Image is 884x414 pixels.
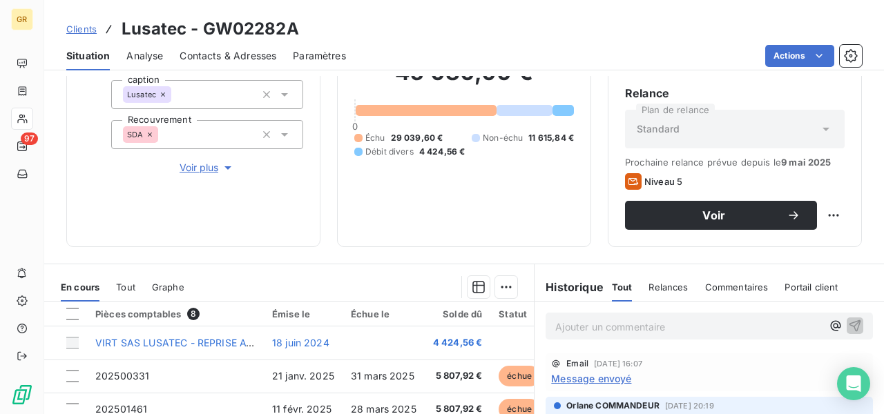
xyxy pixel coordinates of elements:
a: Clients [66,22,97,36]
span: 9 mai 2025 [781,157,832,168]
span: 8 [187,308,200,320]
span: Orlane COMMANDEUR [566,400,660,412]
h3: Lusatec - GW02282A [122,17,299,41]
span: Graphe [152,282,184,293]
span: Email [566,359,588,368]
div: Émise le [272,308,334,319]
span: Prochaine relance prévue depuis le [625,157,845,168]
h6: Historique [535,279,604,295]
span: Débit divers [365,146,414,158]
div: Pièces comptables [95,308,256,320]
span: Échu [365,132,385,144]
span: échue [499,366,540,386]
span: 5 807,92 € [433,369,483,383]
span: 21 janv. 2025 [272,370,334,382]
span: VIRT SAS LUSATEC - REPRISE AVOIR [95,337,270,348]
button: Actions [765,45,834,67]
span: [DATE] 16:07 [594,359,642,368]
span: Clients [66,23,97,34]
div: Échue le [351,308,416,319]
span: 29 039,60 € [391,132,443,144]
div: Open Intercom Messenger [837,367,870,400]
button: Voir plus [111,160,303,175]
span: 4 424,56 € [433,336,483,350]
button: Voir [625,201,817,230]
span: Voir [642,210,787,221]
span: Non-échu [483,132,523,144]
div: Statut [499,308,559,319]
span: 97 [21,132,38,145]
span: Contacts & Adresses [180,49,276,63]
span: 4 424,56 € [419,146,465,158]
span: Niveau 5 [644,176,682,187]
span: Relances [648,282,688,293]
h2: 45 080,00 € [354,59,574,100]
span: Situation [66,49,110,63]
input: Ajouter une valeur [171,88,182,101]
span: Commentaires [705,282,769,293]
span: 18 juin 2024 [272,337,329,348]
span: Portail client [785,282,838,293]
span: SDA [127,130,143,139]
span: 0 [352,121,358,132]
div: GR [11,8,33,30]
input: Ajouter une valeur [158,128,169,141]
img: Logo LeanPay [11,384,33,406]
span: Analyse [126,49,163,63]
span: Standard [637,122,680,136]
span: 202500331 [95,370,149,382]
span: Paramètres [293,49,346,63]
span: 11 615,84 € [528,132,574,144]
span: Tout [612,282,633,293]
h6: Relance [625,85,845,101]
span: 31 mars 2025 [351,370,414,382]
div: Solde dû [433,308,483,319]
span: Message envoyé [551,371,631,386]
span: Lusatec [127,90,156,99]
span: En cours [61,282,99,293]
span: Tout [116,282,135,293]
span: [DATE] 20:19 [665,402,714,410]
span: Voir plus [180,161,235,175]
